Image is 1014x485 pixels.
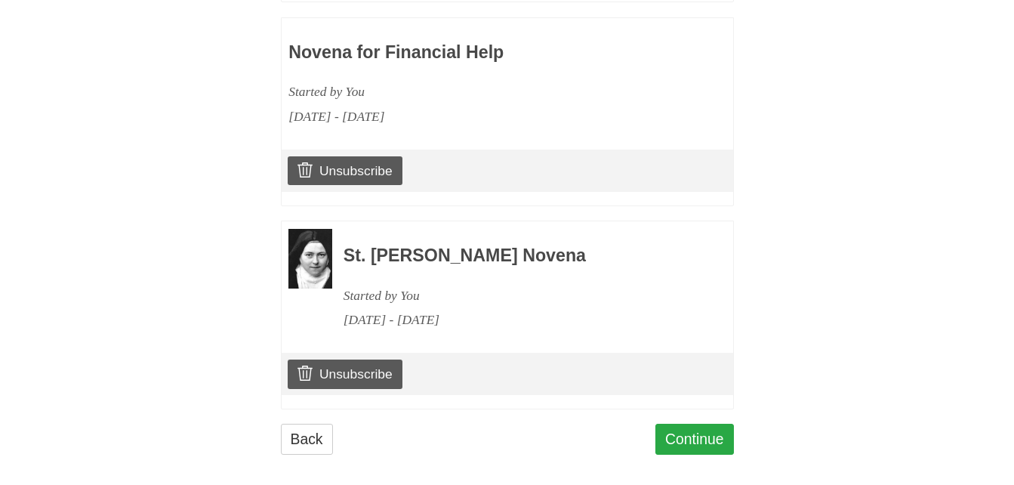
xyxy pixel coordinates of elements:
div: Started by You [344,283,692,308]
h3: St. [PERSON_NAME] Novena [344,246,692,266]
a: Continue [655,424,734,455]
img: Novena image [288,229,332,289]
div: [DATE] - [DATE] [344,307,692,332]
a: Back [281,424,333,455]
div: [DATE] - [DATE] [288,104,637,129]
a: Unsubscribe [288,360,402,388]
a: Unsubscribe [288,156,402,185]
div: Started by You [288,79,637,104]
h3: Novena for Financial Help [288,43,637,63]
